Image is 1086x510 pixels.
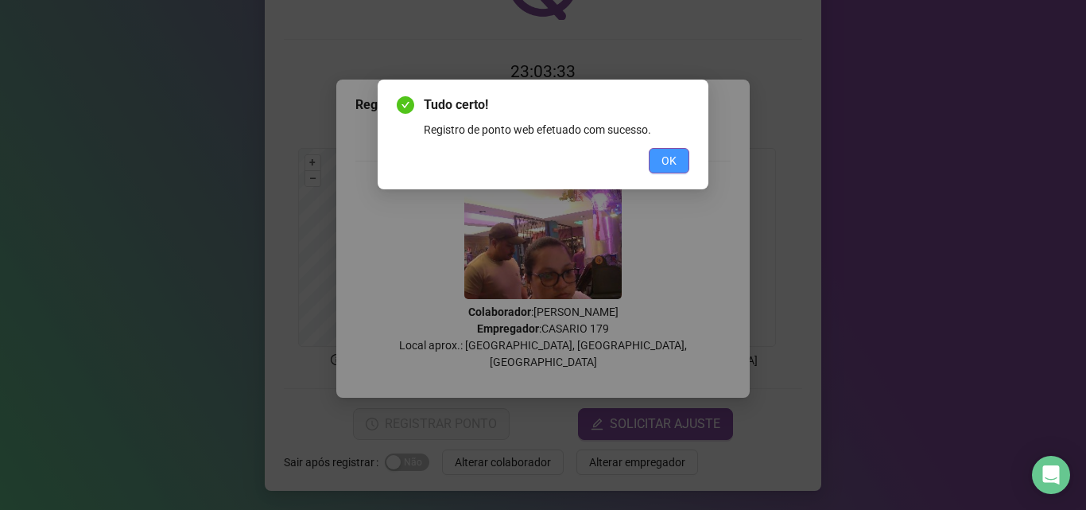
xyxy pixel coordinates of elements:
button: OK [649,148,689,173]
span: OK [661,152,677,169]
div: Open Intercom Messenger [1032,456,1070,494]
div: Registro de ponto web efetuado com sucesso. [424,121,689,138]
span: check-circle [397,96,414,114]
span: Tudo certo! [424,95,689,115]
